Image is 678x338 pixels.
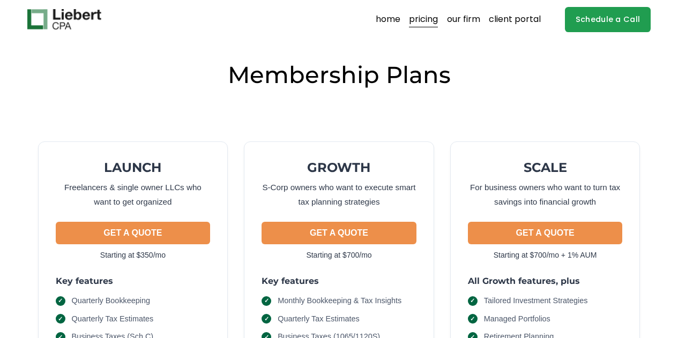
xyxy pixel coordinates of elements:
h2: SCALE [468,159,623,176]
button: GET A QUOTE [262,222,416,244]
button: GET A QUOTE [56,222,211,244]
button: GET A QUOTE [468,222,623,244]
h3: All Growth features, plus [468,275,623,287]
a: our firm [447,11,480,28]
p: Freelancers & single owner LLCs who want to get organized [56,180,211,209]
a: home [376,11,400,28]
h3: Key features [56,275,211,287]
span: Quarterly Bookkeeping [72,295,150,307]
span: Managed Portfolios [484,313,550,325]
h2: Membership Plans [27,60,651,90]
p: Starting at $350/mo [56,249,211,262]
span: Quarterly Tax Estimates [72,313,154,325]
span: Monthly Bookkeeping & Tax Insights [278,295,401,307]
p: S-Corp owners who want to execute smart tax planning strategies [262,180,416,209]
a: pricing [409,11,438,28]
h3: Key features [262,275,416,287]
a: Schedule a Call [565,7,651,32]
span: Quarterly Tax Estimates [278,313,360,325]
span: Tailored Investment Strategies [484,295,588,307]
img: Liebert CPA [27,9,101,29]
a: client portal [489,11,541,28]
p: Starting at $700/mo [262,249,416,262]
h2: GROWTH [262,159,416,176]
p: For business owners who want to turn tax savings into financial growth [468,180,623,209]
p: Starting at $700/mo + 1% AUM [468,249,623,262]
h2: LAUNCH [56,159,211,176]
